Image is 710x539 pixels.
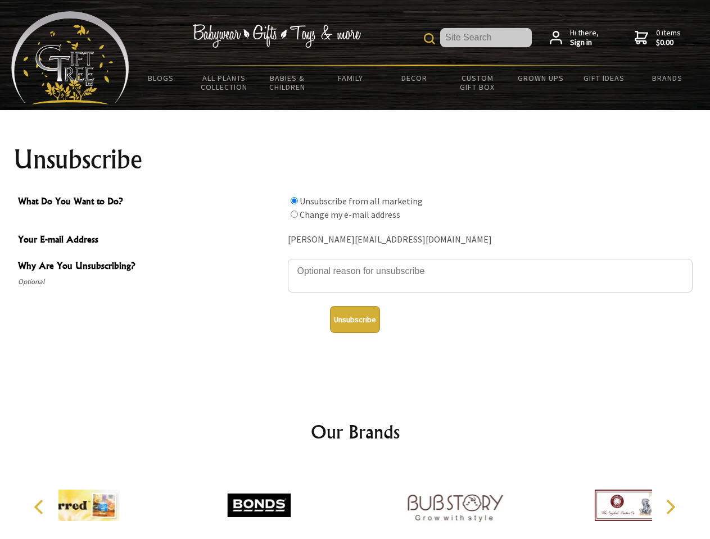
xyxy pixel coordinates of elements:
[18,232,282,249] span: Your E-mail Address
[300,195,423,207] label: Unsubscribe from all marketing
[291,211,298,218] input: What Do You Want to Do?
[192,24,361,48] img: Babywear - Gifts - Toys & more
[18,275,282,289] span: Optional
[509,66,572,90] a: Grown Ups
[636,66,699,90] a: Brands
[300,209,400,220] label: Change my e-mail address
[658,495,682,519] button: Next
[13,146,697,173] h1: Unsubscribe
[572,66,636,90] a: Gift Ideas
[656,38,681,48] strong: $0.00
[635,28,681,48] a: 0 items$0.00
[288,259,693,293] textarea: Why Are You Unsubscribing?
[22,418,688,445] h2: Our Brands
[446,66,509,99] a: Custom Gift Box
[330,306,380,333] button: Unsubscribe
[193,66,256,99] a: All Plants Collection
[382,66,446,90] a: Decor
[550,28,599,48] a: Hi there,Sign in
[11,11,129,104] img: Babyware - Gifts - Toys and more...
[570,28,599,48] span: Hi there,
[656,28,681,48] span: 0 items
[18,194,282,211] span: What Do You Want to Do?
[129,66,193,90] a: BLOGS
[424,33,435,44] img: product search
[256,66,319,99] a: Babies & Children
[440,28,532,47] input: Site Search
[18,259,282,275] span: Why Are You Unsubscribing?
[28,495,53,519] button: Previous
[570,38,599,48] strong: Sign in
[288,231,693,249] div: [PERSON_NAME][EMAIL_ADDRESS][DOMAIN_NAME]
[291,197,298,204] input: What Do You Want to Do?
[319,66,383,90] a: Family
